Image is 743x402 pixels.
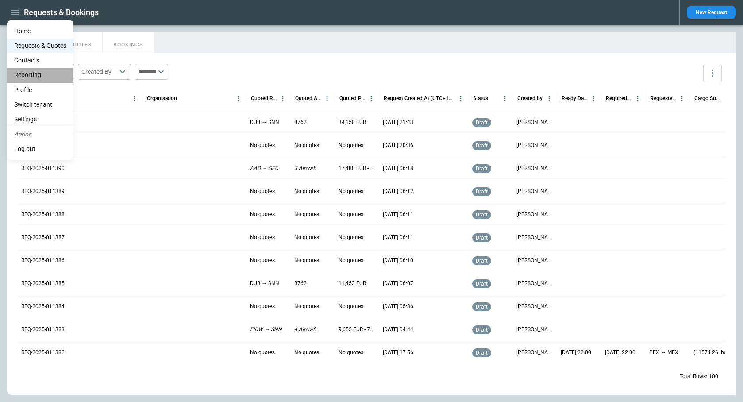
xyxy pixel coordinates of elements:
[7,24,73,39] a: Home
[7,39,73,53] a: Requests & Quotes
[7,53,73,68] a: Contacts
[7,142,73,156] li: Log out
[7,83,73,97] a: Profile
[7,112,73,127] a: Settings
[7,68,73,82] a: Reporting
[7,127,73,142] li: Aerios
[7,97,73,112] li: Switch tenant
